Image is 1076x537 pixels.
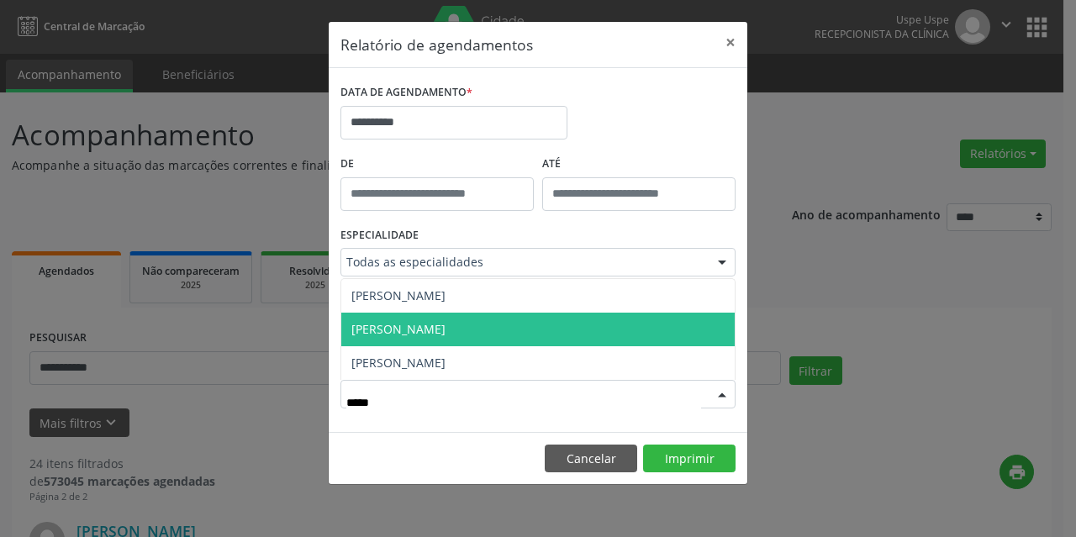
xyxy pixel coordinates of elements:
[340,151,534,177] label: De
[542,151,736,177] label: ATÉ
[340,34,533,55] h5: Relatório de agendamentos
[714,22,747,63] button: Close
[340,80,472,106] label: DATA DE AGENDAMENTO
[643,445,736,473] button: Imprimir
[351,287,446,303] span: [PERSON_NAME]
[351,321,446,337] span: [PERSON_NAME]
[545,445,637,473] button: Cancelar
[351,355,446,371] span: [PERSON_NAME]
[340,223,419,249] label: ESPECIALIDADE
[346,254,701,271] span: Todas as especialidades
